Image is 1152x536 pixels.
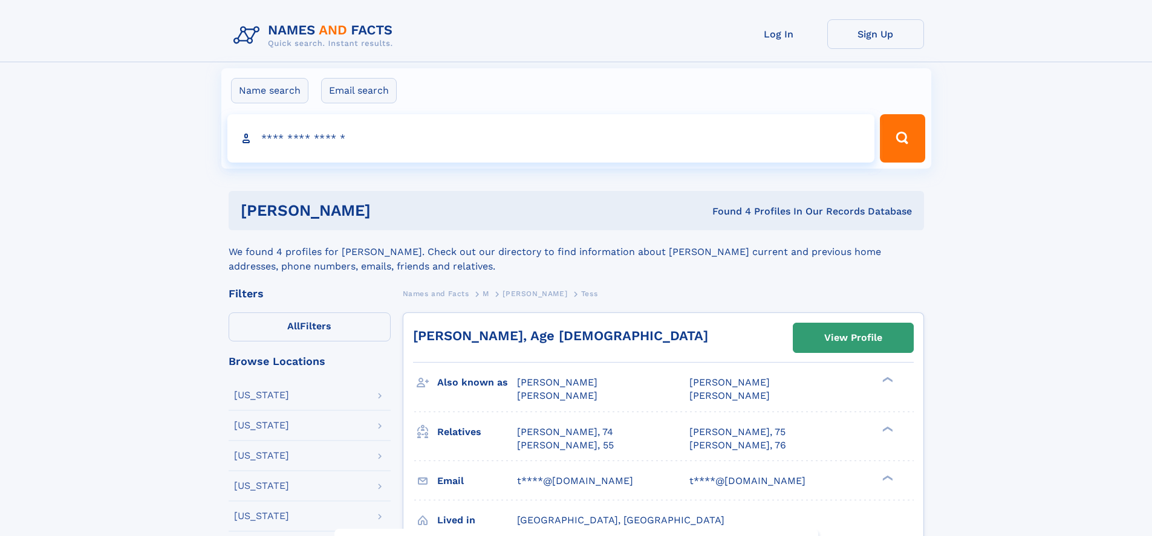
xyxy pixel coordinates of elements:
[483,289,489,298] span: M
[880,114,925,163] button: Search Button
[879,474,894,482] div: ❯
[581,289,597,298] span: Tess
[689,439,786,452] a: [PERSON_NAME], 76
[437,471,517,491] h3: Email
[234,481,289,491] div: [US_STATE]
[879,376,894,384] div: ❯
[234,390,289,400] div: [US_STATE]
[437,510,517,531] h3: Lived in
[413,328,708,343] a: [PERSON_NAME], Age [DEMOGRAPHIC_DATA]
[229,19,403,52] img: Logo Names and Facts
[234,421,289,430] div: [US_STATE]
[241,203,542,218] h1: [PERSON_NAME]
[689,425,786,439] a: [PERSON_NAME], 75
[229,356,391,367] div: Browse Locations
[229,288,391,299] div: Filters
[541,205,912,218] div: Found 4 Profiles In Our Records Database
[517,390,597,401] span: [PERSON_NAME]
[321,78,397,103] label: Email search
[287,320,300,332] span: All
[689,390,770,401] span: [PERSON_NAME]
[517,376,597,388] span: [PERSON_NAME]
[827,19,924,49] a: Sign Up
[483,286,489,301] a: M
[517,425,613,439] a: [PERSON_NAME], 74
[503,289,567,298] span: [PERSON_NAME]
[234,511,289,521] div: [US_STATE]
[517,439,614,452] a: [PERSON_NAME], 55
[229,312,391,341] label: Filters
[229,230,924,274] div: We found 4 profiles for [PERSON_NAME]. Check out our directory to find information about [PERSON_...
[437,422,517,442] h3: Relatives
[437,372,517,393] h3: Also known as
[689,376,770,388] span: [PERSON_NAME]
[793,323,913,352] a: View Profile
[503,286,567,301] a: [PERSON_NAME]
[517,514,724,526] span: [GEOGRAPHIC_DATA], [GEOGRAPHIC_DATA]
[234,451,289,460] div: [US_STATE]
[879,425,894,433] div: ❯
[731,19,827,49] a: Log In
[403,286,469,301] a: Names and Facts
[231,78,308,103] label: Name search
[824,324,882,352] div: View Profile
[227,114,875,163] input: search input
